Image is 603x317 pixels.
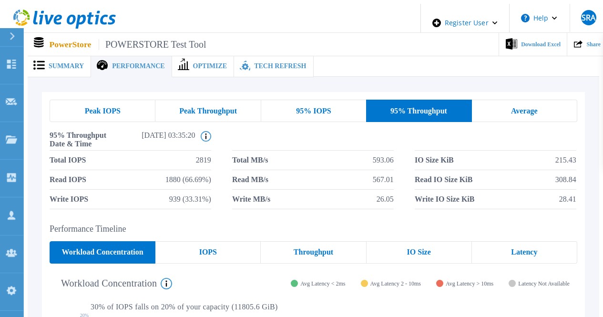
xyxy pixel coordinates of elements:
[61,278,172,289] h4: Workload Concentration
[518,280,570,287] span: Latency Not Available
[390,107,447,115] span: 95% Throughput
[62,248,143,256] span: Workload Concentration
[511,107,538,115] span: Average
[232,170,268,189] span: Read MB/s
[373,151,394,170] span: 593.06
[123,131,195,150] span: [DATE] 03:35:20
[373,170,394,189] span: 567.01
[50,131,123,150] span: 95% Throughput Date & Time
[232,190,270,209] span: Write MB/s
[4,4,599,293] div: ,
[586,41,601,47] span: Share
[377,190,394,209] span: 26.05
[85,107,121,115] span: Peak IOPS
[91,303,570,311] p: 30 % of IOPS falls on 20 % of your capacity ( 11805.6 GiB )
[370,280,421,287] span: Avg Latency 2 - 10ms
[415,170,472,189] span: Read IO Size KiB
[165,170,211,189] span: 1880 (66.69%)
[193,63,227,70] span: Optimize
[582,14,595,21] span: SRA
[555,170,576,189] span: 308.84
[510,4,569,32] button: Help
[300,280,345,287] span: Avg Latency < 2ms
[296,107,331,115] span: 95% IOPS
[179,107,237,115] span: Peak Throughput
[294,248,333,256] span: Throughput
[50,39,206,50] p: PowerStore
[50,151,86,170] span: Total IOPS
[421,4,509,42] div: Register User
[112,63,164,70] span: Performance
[196,151,211,170] span: 2819
[169,190,211,209] span: 939 (33.31%)
[446,280,493,287] span: Avg Latency > 10ms
[415,151,454,170] span: IO Size KiB
[199,248,217,256] span: IOPS
[559,190,576,209] span: 28.41
[50,170,86,189] span: Read IOPS
[511,248,537,256] span: Latency
[407,248,431,256] span: IO Size
[415,190,474,209] span: Write IO Size KiB
[254,63,306,70] span: Tech Refresh
[232,151,268,170] span: Total MB/s
[555,151,576,170] span: 215.43
[50,224,577,234] h2: Performance Timeline
[50,190,88,209] span: Write IOPS
[49,63,84,70] span: Summary
[521,41,561,47] span: Download Excel
[99,39,206,50] span: POWERSTORE Test Tool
